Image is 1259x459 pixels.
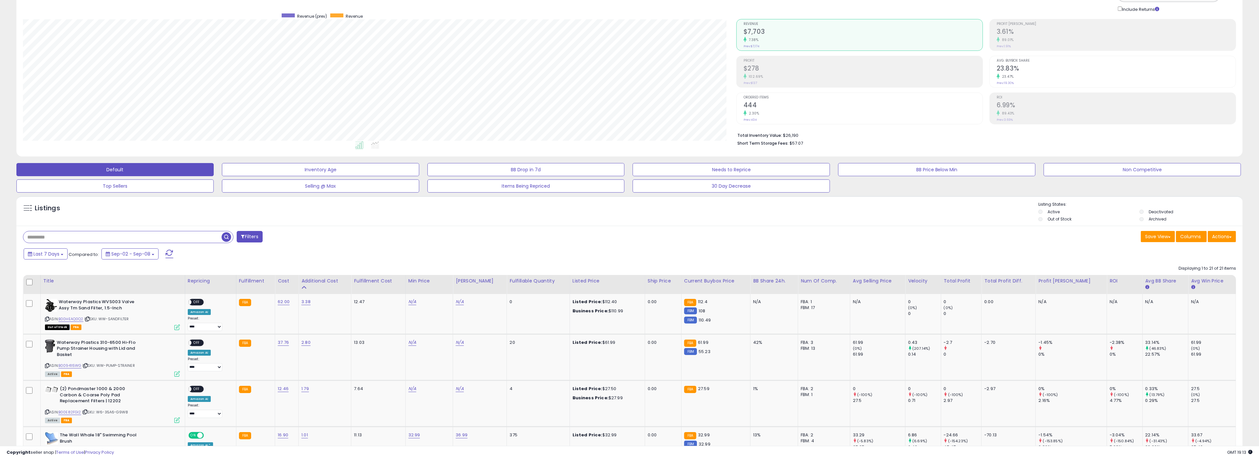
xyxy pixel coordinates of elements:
[744,65,983,73] h2: $278
[59,299,139,313] b: Waterway Plastics WVS003 Valve Assy Tm Sand Filter, 1.5-Inch
[944,432,982,438] div: -24.66
[188,278,233,284] div: Repricing
[984,278,1033,284] div: Total Profit Diff.
[408,339,416,346] a: N/A
[744,59,983,63] span: Profit
[1145,386,1188,392] div: 0.33%
[648,340,676,345] div: 0.00
[908,311,941,317] div: 0
[908,340,941,345] div: 0.43
[1038,201,1243,208] p: Listing States:
[838,163,1035,176] button: BB Price Below Min
[573,432,602,438] b: Listed Price:
[101,248,159,260] button: Sep-02 - Sep-08
[45,418,60,423] span: All listings currently available for purchase on Amazon
[698,386,709,392] span: 27.59
[573,432,640,438] div: $32.99
[278,278,296,284] div: Cost
[278,299,290,305] a: 62.00
[43,278,182,284] div: Title
[1044,163,1241,176] button: Non Competitive
[354,432,400,438] div: 11.13
[648,278,679,284] div: Ship Price
[58,409,81,415] a: B00E82FGI2
[24,248,68,260] button: Last 7 Days
[1149,216,1166,222] label: Archived
[684,307,697,314] small: FBM
[1145,278,1186,284] div: Avg BB Share
[1048,209,1060,215] label: Active
[1110,278,1140,284] div: ROI
[944,340,982,345] div: -2.7
[801,386,845,392] div: FBA: 2
[1043,392,1058,397] small: (-100%)
[278,339,289,346] a: 37.76
[16,179,214,193] button: Top Sellers
[510,340,564,345] div: 20
[737,140,789,146] b: Short Term Storage Fees:
[35,204,60,213] h5: Listings
[301,278,348,284] div: Additional Cost
[853,432,905,438] div: 33.29
[510,278,567,284] div: Fulfillable Quantity
[510,299,564,305] div: 0
[753,432,793,438] div: 13%
[747,111,759,116] small: 2.30%
[408,432,420,438] a: 32.99
[944,299,982,305] div: 0
[1113,5,1167,12] div: Include Returns
[7,449,114,456] div: seller snap | |
[1195,438,1211,444] small: (-4.94%)
[573,308,609,314] b: Business Price:
[1038,432,1107,438] div: -1.54%
[573,395,609,401] b: Business Price:
[853,278,902,284] div: Avg Selling Price
[984,299,1031,305] div: 0.00
[188,396,211,402] div: Amazon AI
[744,81,757,85] small: Prev: $137
[633,179,830,193] button: 30 Day Decrease
[1145,284,1149,290] small: Avg BB Share.
[997,44,1011,48] small: Prev: 1.91%
[45,299,180,329] div: ASIN:
[684,317,697,323] small: FBM
[60,432,140,446] b: The Wall Whale 18" Swimming Pool Brush
[45,340,180,376] div: ASIN:
[1150,438,1167,444] small: (-31.43%)
[1145,299,1183,305] div: N/A
[1191,284,1195,290] small: Avg Win Price.
[1149,209,1173,215] label: Deactivated
[301,432,308,438] a: 1.01
[408,386,416,392] a: N/A
[1038,278,1104,284] div: Profit [PERSON_NAME]
[908,305,917,310] small: (0%)
[744,101,983,110] h2: 444
[45,324,70,330] span: All listings that are currently out of stock and unavailable for purchase on Amazon
[510,386,564,392] div: 4
[737,133,782,138] b: Total Inventory Value:
[573,339,602,345] b: Listed Price:
[1150,346,1166,351] small: (46.83%)
[1191,386,1236,392] div: 27.5
[753,299,793,305] div: N/A
[912,392,927,397] small: (-100%)
[648,386,676,392] div: 0.00
[301,339,311,346] a: 2.80
[648,299,676,305] div: 0.00
[1000,74,1014,79] small: 23.47%
[456,278,504,284] div: [PERSON_NAME]
[1180,233,1201,240] span: Columns
[239,386,251,393] small: FBA
[633,163,830,176] button: Needs to Reprice
[33,251,59,257] span: Last 7 Days
[747,74,763,79] small: 102.69%
[1145,351,1188,357] div: 22.57%
[684,278,748,284] div: Current Buybox Price
[699,317,711,323] span: 110.49
[427,179,625,193] button: Items Being Repriced
[237,231,262,242] button: Filters
[61,371,72,377] span: FBA
[997,96,1236,99] span: ROI
[1114,438,1134,444] small: (-150.84%)
[948,392,963,397] small: (-100%)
